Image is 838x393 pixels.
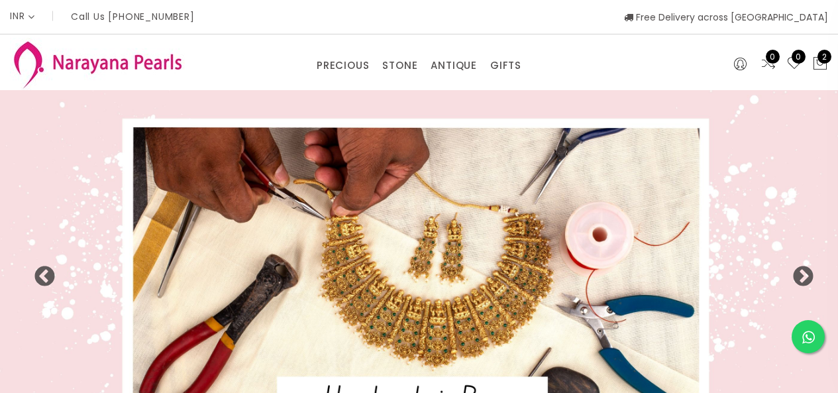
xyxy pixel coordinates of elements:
[812,56,828,73] button: 2
[792,50,806,64] span: 0
[792,266,805,279] button: Next
[382,56,417,76] a: STONE
[317,56,369,76] a: PRECIOUS
[817,50,831,64] span: 2
[71,12,195,21] p: Call Us [PHONE_NUMBER]
[490,56,521,76] a: GIFTS
[33,266,46,279] button: Previous
[624,11,828,24] span: Free Delivery across [GEOGRAPHIC_DATA]
[766,50,780,64] span: 0
[760,56,776,73] a: 0
[786,56,802,73] a: 0
[431,56,477,76] a: ANTIQUE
